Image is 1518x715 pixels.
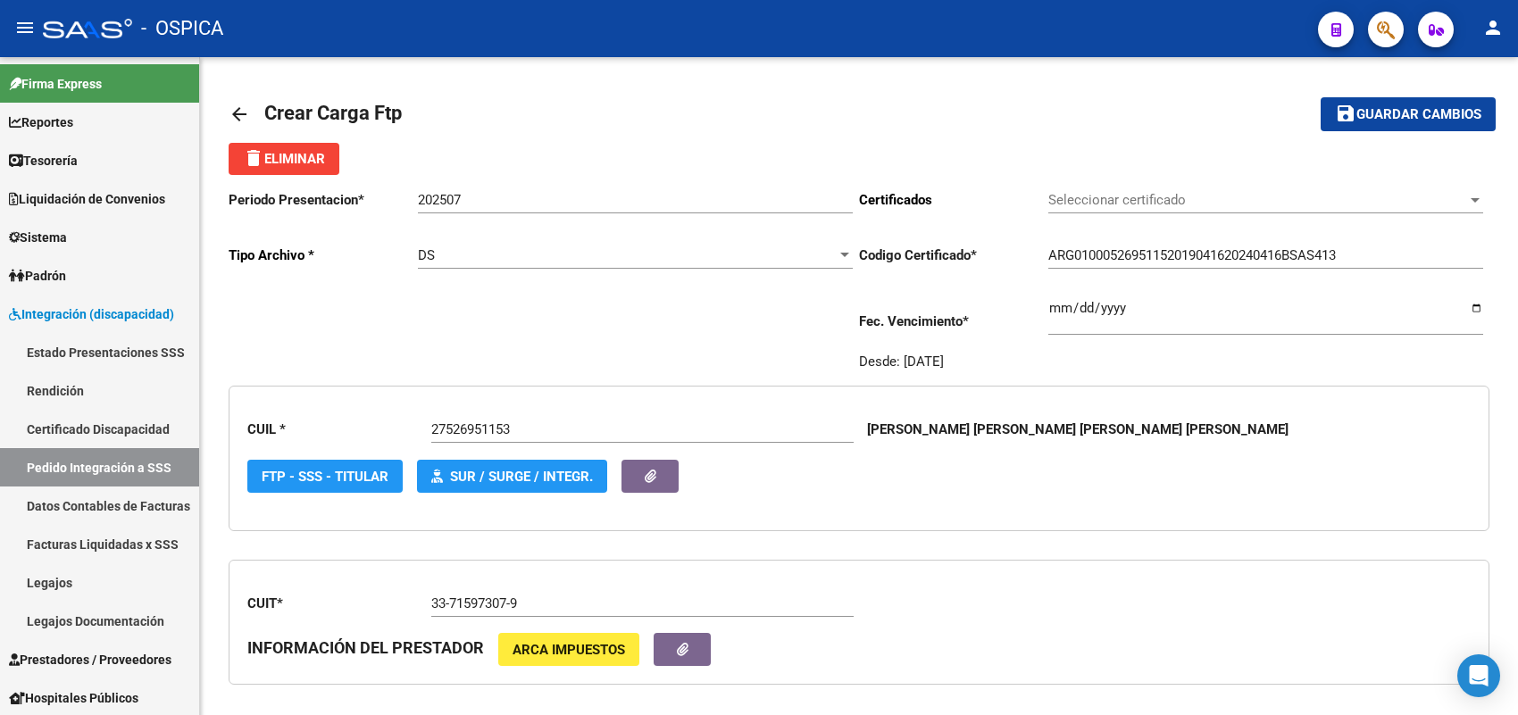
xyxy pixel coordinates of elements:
[859,352,1489,371] div: Desde: [DATE]
[229,190,418,210] p: Periodo Presentacion
[9,112,73,132] span: Reportes
[417,460,607,493] button: SUR / SURGE / INTEGR.
[859,245,1048,265] p: Codigo Certificado
[9,228,67,247] span: Sistema
[1048,192,1467,208] span: Seleccionar certificado
[262,469,388,485] span: FTP - SSS - Titular
[247,420,431,439] p: CUIL *
[229,143,339,175] button: Eliminar
[229,245,418,265] p: Tipo Archivo *
[243,151,325,167] span: Eliminar
[247,460,403,493] button: FTP - SSS - Titular
[1457,654,1500,697] div: Open Intercom Messenger
[9,151,78,170] span: Tesorería
[229,104,250,125] mat-icon: arrow_back
[498,633,639,666] button: ARCA Impuestos
[450,469,593,485] span: SUR / SURGE / INTEGR.
[9,650,171,669] span: Prestadores / Proveedores
[859,312,1048,331] p: Fec. Vencimiento
[867,420,1289,439] p: [PERSON_NAME] [PERSON_NAME] [PERSON_NAME] [PERSON_NAME]
[141,9,223,48] span: - OSPICA
[9,688,138,708] span: Hospitales Públicos
[243,147,264,169] mat-icon: delete
[859,190,1048,210] p: Certificados
[247,636,484,661] h3: INFORMACIÓN DEL PRESTADOR
[1482,17,1504,38] mat-icon: person
[9,266,66,286] span: Padrón
[247,594,431,613] p: CUIT
[513,642,625,658] span: ARCA Impuestos
[14,17,36,38] mat-icon: menu
[9,74,102,94] span: Firma Express
[1321,97,1496,130] button: Guardar cambios
[264,102,402,124] span: Crear Carga Ftp
[9,304,174,324] span: Integración (discapacidad)
[418,247,435,263] span: DS
[9,189,165,209] span: Liquidación de Convenios
[1356,107,1481,123] span: Guardar cambios
[1335,103,1356,124] mat-icon: save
